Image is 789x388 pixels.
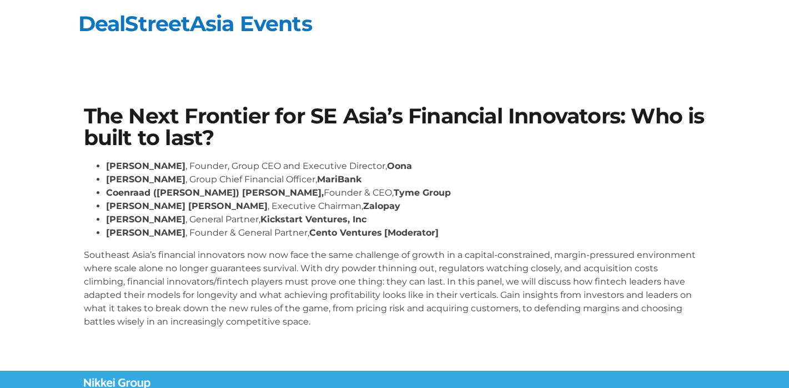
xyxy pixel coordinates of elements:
strong: Oona [387,161,412,171]
strong: [PERSON_NAME] [106,214,185,225]
strong: Coenraad ([PERSON_NAME]) [PERSON_NAME], [106,187,324,198]
li: , Founder & General Partner, [106,226,706,240]
li: , General Partner, [106,213,706,226]
strong: [PERSON_NAME] [106,174,185,185]
strong: [PERSON_NAME] [106,227,185,238]
li: , Executive Chairman, [106,200,706,213]
li: , Group Chief Financial Officer, [106,173,706,186]
strong: Cento Ventures [309,227,382,238]
li: , Founder, Group CEO and Executive Director, [106,160,706,173]
h1: The Next Frontier for SE Asia’s Financial Innovators: Who is built to last? [84,106,706,148]
strong: MariBank [317,174,361,185]
p: Southeast Asia’s financial innovators now now face the same challenge of growth in a capital-cons... [84,248,706,329]
strong: Tyme Group [394,187,451,198]
a: DealStreetAsia Events [78,11,312,37]
strong: [PERSON_NAME] [106,161,185,171]
strong: Zalopay [363,201,400,211]
strong: [PERSON_NAME] [PERSON_NAME] [106,201,268,211]
strong: [Moderator] [384,227,439,238]
strong: Kickstart Ventures, Inc [260,214,366,225]
li: Founder & CEO, [106,186,706,200]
